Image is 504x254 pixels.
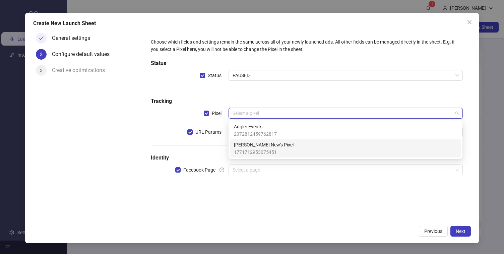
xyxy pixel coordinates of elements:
span: check [39,36,44,41]
span: Next [456,229,465,234]
span: 3 [40,68,43,73]
h5: Identity [151,154,463,162]
span: PAUSED [233,70,458,80]
span: 2 [40,52,43,57]
button: Previous [419,226,448,237]
span: 2372812459762817 [234,130,277,138]
div: Create New Launch Sheet [33,19,471,27]
span: Status [205,72,224,79]
h5: Tracking [151,97,463,105]
span: Previous [424,229,442,234]
span: [PERSON_NAME] New's Pixel [234,141,294,148]
span: Facebook Page [181,166,218,174]
span: Pixel [209,110,224,117]
button: Close [464,17,475,27]
button: Next [450,226,471,237]
span: URL Params [193,128,224,136]
span: close [467,19,472,25]
div: Creative optimizations [52,65,110,76]
h5: Status [151,59,463,67]
span: Angler Events [234,123,277,130]
div: Configure default values [52,49,115,60]
div: Vincero New's Pixel [230,139,461,157]
div: Choose which fields and settings remain the same across all of your newly launched ads. All other... [151,38,463,53]
span: question-circle [219,168,224,172]
div: General settings [52,33,96,44]
span: 1771712953075451 [234,148,294,156]
div: Angler Events [230,121,461,139]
